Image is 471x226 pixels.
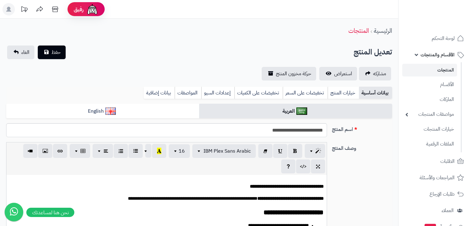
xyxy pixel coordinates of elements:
span: لوحة التحكم [432,34,455,43]
a: المراجعات والأسئلة [402,170,467,185]
label: اسم المنتج [329,123,395,133]
a: حركة مخزون المنتج [262,67,316,80]
a: استعراض [319,67,357,80]
a: الرئيسية [374,26,392,35]
span: مشاركه [373,70,386,77]
a: الأقسام [402,78,457,91]
a: مشاركه [359,67,391,80]
a: المنتجات [402,64,457,76]
a: إعدادات السيو [201,87,234,99]
a: تخفيضات على الكميات [234,87,283,99]
span: الأقسام والمنتجات [421,50,455,59]
span: حفظ [51,49,61,56]
label: وصف المنتج [329,142,395,152]
a: خيارات المنتجات [402,123,457,136]
a: تخفيضات على السعر [283,87,328,99]
a: المنتجات [348,26,369,35]
button: حفظ [38,46,66,59]
a: الغاء [7,46,34,59]
a: خيارات المنتج [328,87,359,99]
a: المواصفات [175,87,201,99]
a: طلبات الإرجاع [402,187,467,202]
span: العملاء [442,206,454,215]
span: استعراض [334,70,352,77]
span: الطلبات [440,157,455,166]
a: الماركات [402,93,457,106]
button: IBM Plex Sans Arabic [192,144,256,158]
span: 16 [179,147,185,155]
span: حركة مخزون المنتج [276,70,311,77]
a: تحديثات المنصة [16,3,32,17]
button: 16 [169,144,190,158]
img: English [105,107,116,115]
span: IBM Plex Sans Arabic [203,147,251,155]
a: العملاء [402,203,467,218]
a: العربية [199,104,392,119]
a: مواصفات المنتجات [402,108,457,121]
a: بيانات إضافية [144,87,175,99]
span: رفيق [74,6,84,13]
span: المراجعات والأسئلة [420,173,455,182]
span: الغاء [21,49,29,56]
h2: تعديل المنتج [354,46,392,59]
a: الملفات الرقمية [402,137,457,151]
a: الطلبات [402,154,467,169]
a: بيانات أساسية [359,87,392,99]
span: طلبات الإرجاع [430,190,455,198]
a: لوحة التحكم [402,31,467,46]
a: English [6,104,199,119]
img: ai-face.png [86,3,98,15]
img: العربية [296,107,307,115]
